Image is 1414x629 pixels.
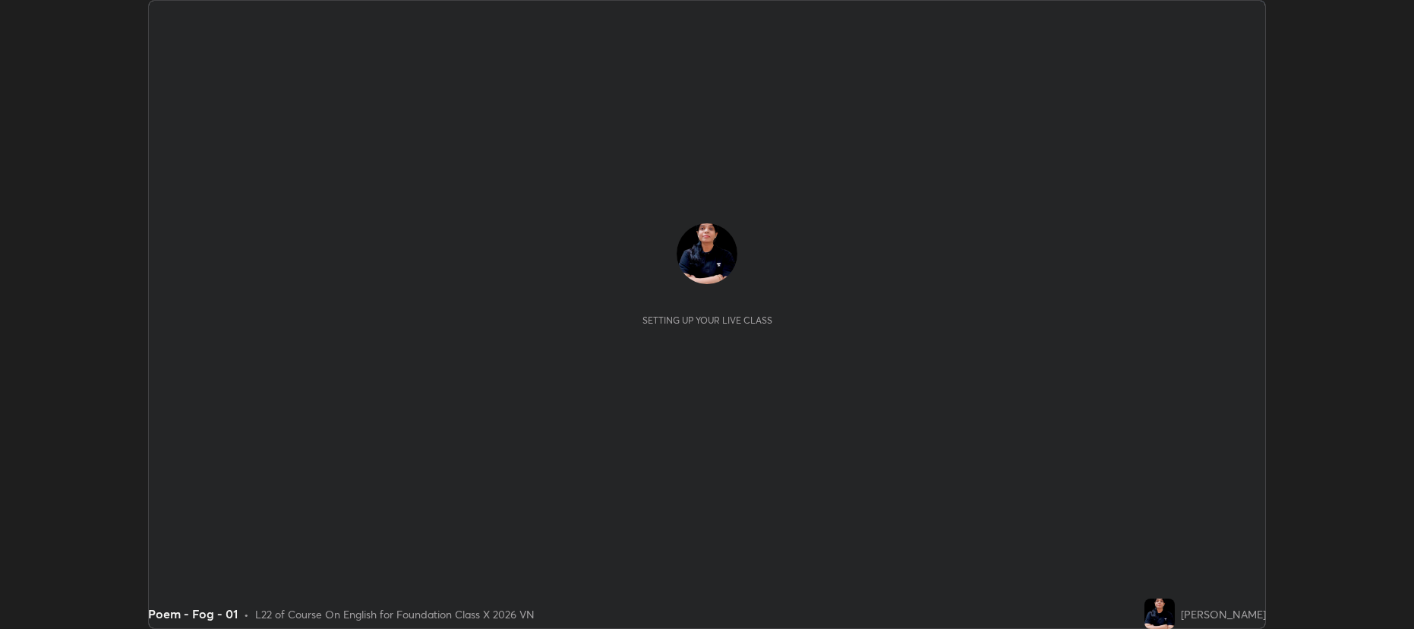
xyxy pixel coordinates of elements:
[677,223,737,284] img: bbb9ae76d40e4962943633a354013b63.jpg
[255,606,535,622] div: L22 of Course On English for Foundation Class X 2026 VN
[244,606,249,622] div: •
[1144,599,1175,629] img: bbb9ae76d40e4962943633a354013b63.jpg
[642,314,772,326] div: Setting up your live class
[148,605,238,623] div: Poem - Fog - 01
[1181,606,1266,622] div: [PERSON_NAME]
